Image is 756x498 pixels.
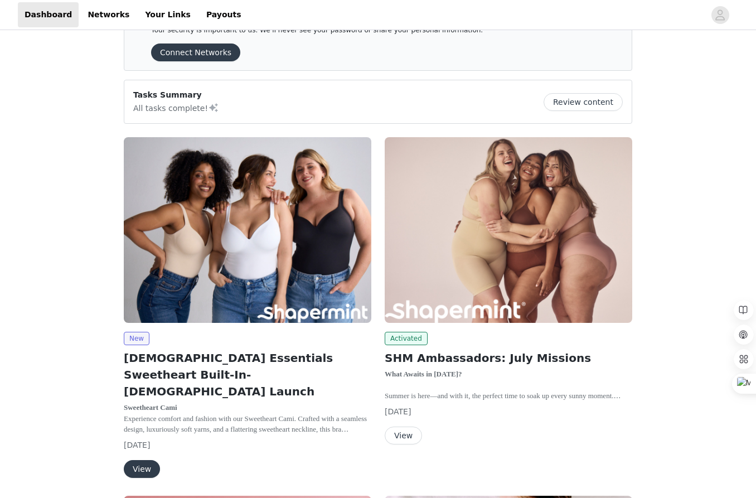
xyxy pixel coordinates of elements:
a: Dashboard [18,2,79,27]
a: Your Links [138,2,197,27]
button: View [385,427,422,444]
strong: Sweetheart Cami [124,403,177,412]
img: Shapermint [124,137,371,323]
span: New [124,332,149,345]
strong: What Awaits in [DATE]? [385,370,462,378]
button: Connect Networks [151,43,240,61]
a: Payouts [200,2,248,27]
span: Summer is here—and with it, the perfect time to soak up every sunny moment. [385,391,621,400]
p: Tasks Summary [133,89,219,101]
p: All tasks complete! [133,101,219,114]
h2: [DEMOGRAPHIC_DATA] Essentials Sweetheart Built-In-[DEMOGRAPHIC_DATA] Launch [124,350,371,400]
div: avatar [715,6,725,24]
h2: SHM Ambassadors: July Missions [385,350,632,366]
button: Review content [544,93,623,111]
a: View [124,465,160,473]
img: Shapermint [385,137,632,323]
span: Experience comfort and fashion with our Sweetheart Cami. Crafted with a seamless design, luxuriou... [124,414,367,466]
span: [DATE] [124,441,150,449]
span: [DATE] [385,407,411,416]
button: View [124,460,160,478]
span: Activated [385,332,428,345]
a: View [385,432,422,440]
a: Networks [81,2,136,27]
p: Your security is important to us. We’ll never see your password or share your personal information. [151,26,578,35]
